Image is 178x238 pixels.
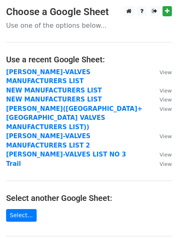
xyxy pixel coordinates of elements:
small: View [160,161,172,167]
small: View [160,97,172,103]
a: View [152,68,172,76]
small: View [160,106,172,112]
small: View [160,69,172,75]
a: View [152,96,172,103]
a: View [152,160,172,167]
a: View [152,105,172,112]
small: View [160,133,172,139]
a: [PERSON_NAME]-VALVES MANUFACTURERS LIST [6,68,90,85]
a: [PERSON_NAME]-VALVES LIST NO 3 [6,151,126,158]
a: View [152,132,172,140]
a: NEW MANUFACTURERS LIST [6,87,102,94]
a: View [152,87,172,94]
p: Use one of the options below... [6,21,172,30]
h3: Choose a Google Sheet [6,6,172,18]
a: Trail [6,160,21,167]
a: [PERSON_NAME]([GEOGRAPHIC_DATA]+[GEOGRAPHIC_DATA] VALVES MANUFACTURERS LIST)) [6,105,143,131]
a: View [152,151,172,158]
a: NEW MANUFACTURERS LIST [6,96,102,103]
small: View [160,88,172,94]
a: Select... [6,209,37,222]
h4: Select another Google Sheet: [6,193,172,203]
small: View [160,152,172,158]
a: [PERSON_NAME]-VALVES MANUFACTURERS LIST 2 [6,132,90,149]
h4: Use a recent Google Sheet: [6,55,172,64]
